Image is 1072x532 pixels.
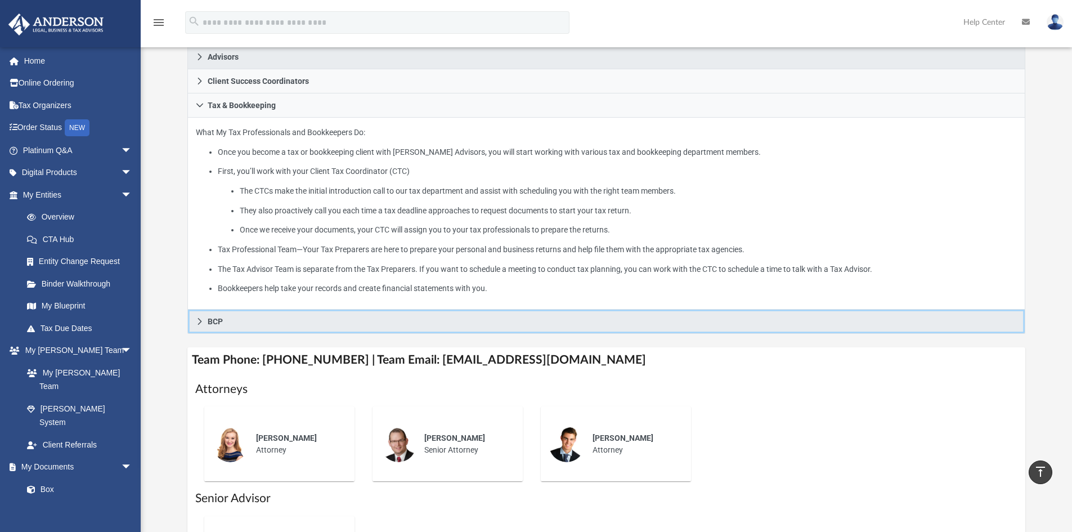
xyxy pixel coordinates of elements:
span: arrow_drop_down [121,339,143,363]
li: They also proactively call you each time a tax deadline approaches to request documents to start ... [240,204,1017,218]
a: Online Ordering [8,72,149,95]
a: Digital Productsarrow_drop_down [8,162,149,184]
i: menu [152,16,165,29]
a: Tax & Bookkeeping [187,93,1026,118]
a: Client Success Coordinators [187,69,1026,93]
li: The Tax Advisor Team is separate from the Tax Preparers. If you want to schedule a meeting to con... [218,262,1017,276]
a: [PERSON_NAME] System [16,397,143,433]
a: Advisors [187,45,1026,69]
span: Advisors [208,53,239,61]
div: Attorney [585,424,683,464]
a: My [PERSON_NAME] Team [16,361,138,397]
span: arrow_drop_down [121,456,143,479]
div: NEW [65,119,89,136]
li: Bookkeepers help take your records and create financial statements with you. [218,281,1017,296]
span: Tax & Bookkeeping [208,101,276,109]
li: Once we receive your documents, your CTC will assign you to your tax professionals to prepare the... [240,223,1017,237]
img: thumbnail [549,426,585,462]
li: The CTCs make the initial introduction call to our tax department and assist with scheduling you ... [240,184,1017,198]
span: [PERSON_NAME] [256,433,317,442]
div: Senior Attorney [416,424,515,464]
a: BCP [187,310,1026,334]
li: First, you’ll work with your Client Tax Coordinator (CTC) [218,164,1017,237]
span: [PERSON_NAME] [424,433,485,442]
span: arrow_drop_down [121,184,143,207]
div: Tax & Bookkeeping [187,118,1026,310]
img: Anderson Advisors Platinum Portal [5,14,107,35]
i: vertical_align_top [1034,465,1047,479]
li: Once you become a tax or bookkeeping client with [PERSON_NAME] Advisors, you will start working w... [218,145,1017,159]
a: Tax Organizers [8,94,149,117]
i: search [188,15,200,28]
img: User Pic [1047,14,1064,30]
h4: Team Phone: [PHONE_NUMBER] | Team Email: [EMAIL_ADDRESS][DOMAIN_NAME] [187,347,1026,373]
a: Client Referrals [16,433,143,456]
a: Box [16,478,138,500]
a: Platinum Q&Aarrow_drop_down [8,139,149,162]
a: My Documentsarrow_drop_down [8,456,143,479]
a: Entity Change Request [16,251,149,273]
li: Tax Professional Team—Your Tax Preparers are here to prepare your personal and business returns a... [218,243,1017,257]
a: Binder Walkthrough [16,272,149,295]
span: [PERSON_NAME] [593,433,653,442]
h1: Senior Advisor [195,490,1018,507]
span: BCP [208,318,223,325]
img: thumbnail [380,426,416,462]
a: CTA Hub [16,228,149,251]
span: arrow_drop_down [121,139,143,162]
a: vertical_align_top [1029,461,1052,484]
h1: Attorneys [195,381,1018,397]
a: My Blueprint [16,295,143,318]
img: thumbnail [212,426,248,462]
span: Client Success Coordinators [208,77,309,85]
div: Attorney [248,424,347,464]
a: Home [8,50,149,72]
p: What My Tax Professionals and Bookkeepers Do: [196,126,1017,296]
a: Overview [16,206,149,229]
span: arrow_drop_down [121,162,143,185]
a: Order StatusNEW [8,117,149,140]
a: My [PERSON_NAME] Teamarrow_drop_down [8,339,143,362]
a: My Entitiesarrow_drop_down [8,184,149,206]
a: Tax Due Dates [16,317,149,339]
a: menu [152,21,165,29]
